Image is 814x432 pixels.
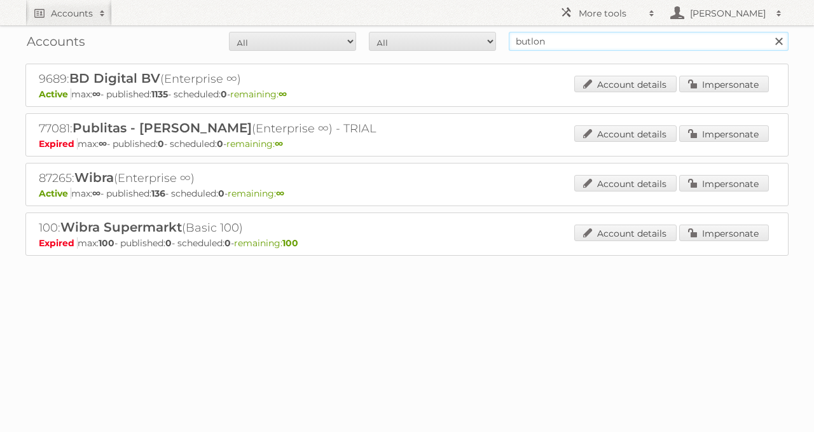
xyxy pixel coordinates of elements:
[60,219,182,235] span: Wibra Supermarkt
[39,237,775,249] p: max: - published: - scheduled: -
[151,188,165,199] strong: 136
[72,120,252,136] span: Publitas - [PERSON_NAME]
[228,188,284,199] span: remaining:
[39,219,484,236] h2: 100: (Basic 100)
[234,237,298,249] span: remaining:
[579,7,642,20] h2: More tools
[224,237,231,249] strong: 0
[687,7,769,20] h2: [PERSON_NAME]
[679,125,769,142] a: Impersonate
[99,237,114,249] strong: 100
[276,188,284,199] strong: ∞
[151,88,168,100] strong: 1135
[92,88,100,100] strong: ∞
[39,88,775,100] p: max: - published: - scheduled: -
[679,175,769,192] a: Impersonate
[226,138,283,150] span: remaining:
[574,225,677,241] a: Account details
[279,88,287,100] strong: ∞
[92,188,100,199] strong: ∞
[230,88,287,100] span: remaining:
[275,138,283,150] strong: ∞
[74,170,114,185] span: Wibra
[218,188,224,199] strong: 0
[39,138,78,150] span: Expired
[39,188,775,199] p: max: - published: - scheduled: -
[679,76,769,92] a: Impersonate
[679,225,769,241] a: Impersonate
[282,237,298,249] strong: 100
[39,188,71,199] span: Active
[39,237,78,249] span: Expired
[99,138,107,150] strong: ∞
[51,7,93,20] h2: Accounts
[39,170,484,186] h2: 87265: (Enterprise ∞)
[158,138,164,150] strong: 0
[165,237,172,249] strong: 0
[39,120,484,137] h2: 77081: (Enterprise ∞) - TRIAL
[69,71,160,86] span: BD Digital BV
[39,88,71,100] span: Active
[574,125,677,142] a: Account details
[221,88,227,100] strong: 0
[574,76,677,92] a: Account details
[39,138,775,150] p: max: - published: - scheduled: -
[39,71,484,87] h2: 9689: (Enterprise ∞)
[217,138,223,150] strong: 0
[574,175,677,192] a: Account details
